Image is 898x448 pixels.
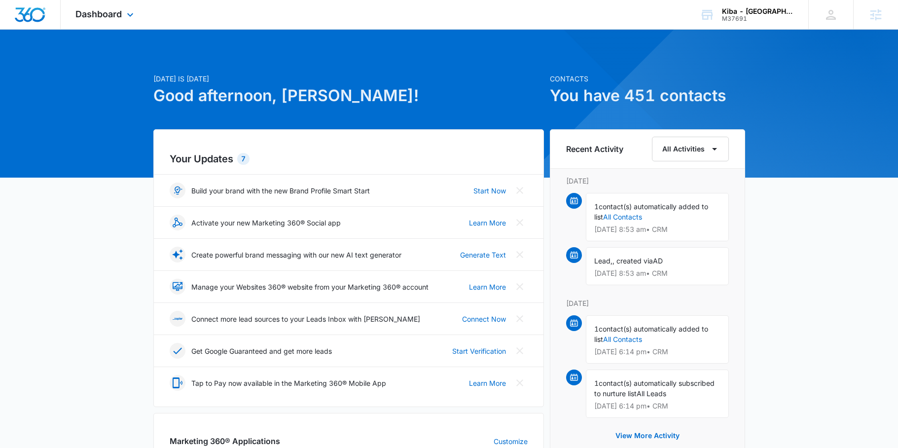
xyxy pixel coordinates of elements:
[652,137,729,161] button: All Activities
[512,311,528,327] button: Close
[237,153,250,165] div: 7
[460,250,506,260] a: Generate Text
[594,379,599,387] span: 1
[75,9,122,19] span: Dashboard
[170,435,280,447] h2: Marketing 360® Applications
[594,325,708,343] span: contact(s) automatically added to list
[191,378,386,388] p: Tap to Pay now available in the Marketing 360® Mobile App
[722,7,794,15] div: account name
[452,346,506,356] a: Start Verification
[550,84,745,108] h1: You have 451 contacts
[469,282,506,292] a: Learn More
[512,183,528,198] button: Close
[566,298,729,308] p: [DATE]
[512,279,528,295] button: Close
[494,436,528,447] a: Customize
[594,379,715,398] span: contact(s) automatically subscribed to nurture list
[653,257,663,265] span: AD
[469,378,506,388] a: Learn More
[594,270,720,277] p: [DATE] 8:53 am • CRM
[603,213,642,221] a: All Contacts
[469,218,506,228] a: Learn More
[191,186,370,196] p: Build your brand with the new Brand Profile Smart Start
[462,314,506,324] a: Connect Now
[606,424,689,448] button: View More Activity
[512,375,528,391] button: Close
[191,282,429,292] p: Manage your Websites 360® website from your Marketing 360® account
[153,74,544,84] p: [DATE] is [DATE]
[594,202,708,221] span: contact(s) automatically added to list
[473,186,506,196] a: Start Now
[512,215,528,230] button: Close
[594,403,720,410] p: [DATE] 6:14 pm • CRM
[170,151,528,166] h2: Your Updates
[191,314,420,324] p: Connect more lead sources to your Leads Inbox with [PERSON_NAME]
[594,226,720,233] p: [DATE] 8:53 am • CRM
[512,247,528,262] button: Close
[594,202,599,211] span: 1
[550,74,745,84] p: Contacts
[191,218,341,228] p: Activate your new Marketing 360® Social app
[594,348,720,355] p: [DATE] 6:14 pm • CRM
[594,325,599,333] span: 1
[566,176,729,186] p: [DATE]
[722,15,794,22] div: account id
[512,343,528,359] button: Close
[603,335,642,343] a: All Contacts
[637,389,666,398] span: All Leads
[594,257,612,265] span: Lead,
[191,250,401,260] p: Create powerful brand messaging with our new AI text generator
[566,143,623,155] h6: Recent Activity
[153,84,544,108] h1: Good afternoon, [PERSON_NAME]!
[612,257,653,265] span: , created via
[191,346,332,356] p: Get Google Guaranteed and get more leads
